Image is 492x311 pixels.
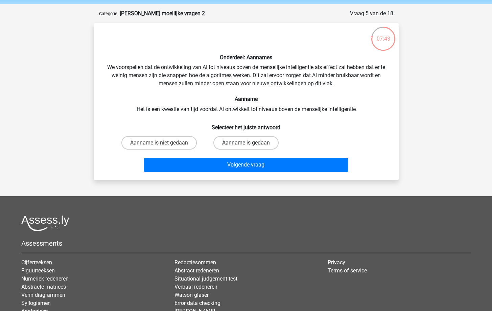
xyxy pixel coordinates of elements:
[21,239,471,247] h5: Assessments
[174,300,220,306] a: Error data checking
[174,275,237,282] a: Situational judgement test
[121,136,197,150] label: Aanname is niet gedaan
[174,259,216,266] a: Redactiesommen
[21,275,69,282] a: Numeriek redeneren
[328,259,345,266] a: Privacy
[328,267,367,274] a: Terms of service
[21,284,66,290] a: Abstracte matrices
[371,26,396,43] div: 07:43
[21,300,51,306] a: Syllogismen
[21,215,69,231] img: Assessly logo
[21,267,55,274] a: Figuurreeksen
[144,158,348,172] button: Volgende vraag
[96,28,396,175] div: We voorspellen dat de ontwikkeling van AI tot niveaus boven de menselijke intelligentie als effec...
[350,9,393,18] div: Vraag 5 van de 18
[99,11,118,16] small: Categorie:
[21,259,52,266] a: Cijferreeksen
[21,292,65,298] a: Venn diagrammen
[213,136,279,150] label: Aanname is gedaan
[104,96,388,102] h6: Aanname
[104,54,388,61] h6: Onderdeel: Aannames
[174,267,219,274] a: Abstract redeneren
[120,10,205,17] strong: [PERSON_NAME] moeilijke vragen 2
[174,284,217,290] a: Verbaal redeneren
[174,292,209,298] a: Watson glaser
[104,119,388,131] h6: Selecteer het juiste antwoord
